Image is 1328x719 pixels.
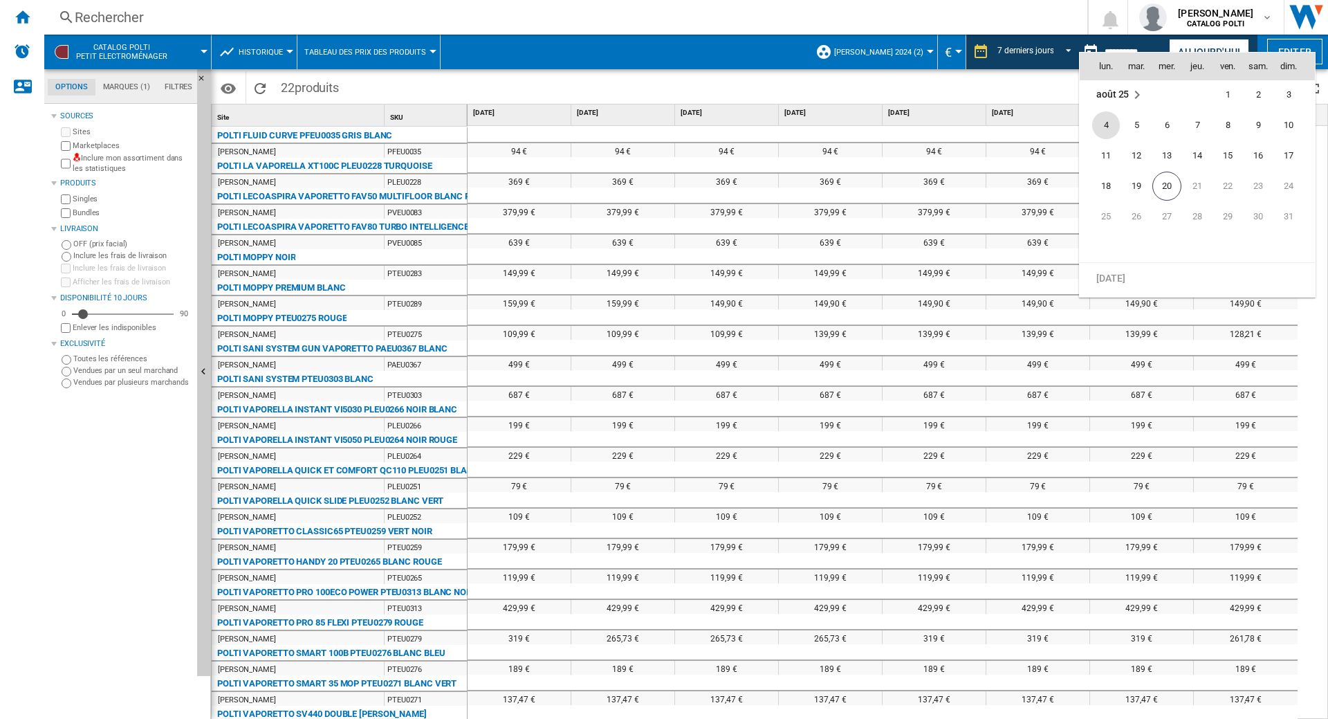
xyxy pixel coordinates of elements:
span: 17 [1275,142,1302,170]
td: Wednesday August 13 2025 [1152,140,1182,171]
td: Monday August 11 2025 [1080,140,1121,171]
td: August 2025 [1080,80,1182,111]
td: Sunday August 3 2025 [1273,80,1315,111]
span: 9 [1244,111,1272,139]
th: dim. [1273,53,1315,80]
td: Tuesday August 19 2025 [1121,171,1152,201]
td: Tuesday August 5 2025 [1121,110,1152,140]
span: 11 [1092,142,1120,170]
span: 10 [1275,111,1302,139]
td: Sunday August 24 2025 [1273,171,1315,201]
td: Monday August 4 2025 [1080,110,1121,140]
tr: Week 2 [1080,110,1315,140]
td: Saturday August 2 2025 [1243,80,1273,111]
md-calendar: Calendar [1080,53,1315,297]
td: Tuesday August 26 2025 [1121,201,1152,232]
tr: Week 1 [1080,80,1315,111]
td: Wednesday August 6 2025 [1152,110,1182,140]
td: Thursday August 14 2025 [1182,140,1212,171]
td: Wednesday August 27 2025 [1152,201,1182,232]
span: 8 [1214,111,1242,139]
td: Friday August 1 2025 [1212,80,1243,111]
th: lun. [1080,53,1121,80]
td: Saturday August 9 2025 [1243,110,1273,140]
td: Saturday August 30 2025 [1243,201,1273,232]
td: Friday August 15 2025 [1212,140,1243,171]
th: sam. [1243,53,1273,80]
th: mar. [1121,53,1152,80]
td: Sunday August 31 2025 [1273,201,1315,232]
th: ven. [1212,53,1243,80]
tr: Week 3 [1080,140,1315,171]
span: 1 [1214,81,1242,109]
span: 5 [1123,111,1150,139]
span: 14 [1183,142,1211,170]
tr: Week undefined [1080,232,1315,263]
td: Friday August 22 2025 [1212,171,1243,201]
span: 15 [1214,142,1242,170]
span: 6 [1153,111,1181,139]
td: Saturday August 23 2025 [1243,171,1273,201]
span: août 25 [1096,89,1129,100]
td: Thursday August 28 2025 [1182,201,1212,232]
tr: Week 5 [1080,201,1315,232]
span: 19 [1123,172,1150,200]
td: Friday August 8 2025 [1212,110,1243,140]
td: Friday August 29 2025 [1212,201,1243,232]
span: 4 [1092,111,1120,139]
span: 12 [1123,142,1150,170]
td: Thursday August 21 2025 [1182,171,1212,201]
td: Tuesday August 12 2025 [1121,140,1152,171]
span: [DATE] [1096,273,1125,284]
td: Sunday August 10 2025 [1273,110,1315,140]
td: Monday August 25 2025 [1080,201,1121,232]
span: 16 [1244,142,1272,170]
tr: Week undefined [1080,263,1315,294]
td: Sunday August 17 2025 [1273,140,1315,171]
tr: Week 4 [1080,171,1315,201]
span: 13 [1153,142,1181,170]
span: 7 [1183,111,1211,139]
th: jeu. [1182,53,1212,80]
th: mer. [1152,53,1182,80]
span: 3 [1275,81,1302,109]
span: 20 [1152,172,1181,201]
td: Thursday August 7 2025 [1182,110,1212,140]
td: Monday August 18 2025 [1080,171,1121,201]
span: 18 [1092,172,1120,200]
span: 2 [1244,81,1272,109]
td: Wednesday August 20 2025 [1152,171,1182,201]
td: Saturday August 16 2025 [1243,140,1273,171]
